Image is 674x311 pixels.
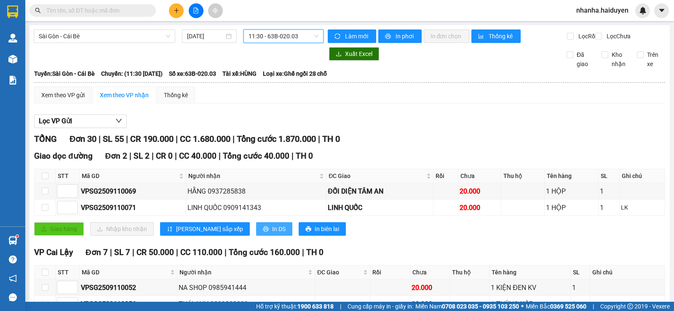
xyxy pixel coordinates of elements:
span: TỔNG [34,134,57,144]
span: Tài xế: HÙNG [222,69,257,78]
span: printer [385,33,392,40]
div: 1 KIỆN ĐEN KV [491,282,569,293]
span: Người nhận [188,171,318,181]
span: down [115,117,122,124]
span: ĐC Giao [329,171,425,181]
span: printer [305,226,311,233]
span: | [233,134,235,144]
span: Mã GD [82,268,168,277]
button: In đơn chọn [424,29,470,43]
span: Miền Nam [415,302,519,311]
button: Lọc VP Gửi [34,114,127,128]
span: [PERSON_NAME] sắp xếp [176,224,243,234]
div: Xem theo VP gửi [41,90,85,100]
button: file-add [189,3,203,18]
strong: 0708 023 035 - 0935 103 250 [442,303,519,310]
span: Thống kê [489,32,514,41]
div: LK [621,203,663,212]
span: nhanha.haiduyen [570,5,635,16]
span: download [336,51,342,58]
div: 1 [600,202,618,213]
span: SL 7 [114,247,130,257]
span: Hỗ trợ kỹ thuật: [256,302,334,311]
span: Mã GD [82,171,177,181]
div: 1 [600,186,618,197]
span: | [176,247,178,257]
span: CC 40.000 [179,151,217,161]
span: TH 0 [296,151,313,161]
button: sort-ascending[PERSON_NAME] sắp xếp [160,222,250,236]
span: In biên lai [315,224,339,234]
span: VP Cai Lậy [34,247,73,257]
th: Rồi [370,266,410,279]
button: uploadGiao hàng [34,222,84,236]
span: question-circle [9,255,17,263]
span: CR 190.000 [130,134,174,144]
div: 1 [572,282,588,293]
span: Xuất Excel [345,49,372,58]
span: message [9,293,17,301]
div: 1 HỘP [546,202,597,213]
div: ĐỐI DIỆN TÂM AN [328,186,432,197]
img: warehouse-icon [8,34,17,43]
span: Đã giao [573,50,595,69]
span: Lọc Chưa [603,32,632,41]
th: Ghi chú [620,169,665,183]
span: | [593,302,594,311]
span: sync [334,33,342,40]
span: ⚪️ [521,305,524,308]
span: aim [212,8,218,13]
th: Tên hàng [545,169,599,183]
th: Thu hộ [450,266,489,279]
div: 20.000 [460,186,500,197]
button: aim [208,3,223,18]
th: SL [599,169,619,183]
div: 20.000 [412,282,448,293]
div: Thống kê [164,90,188,100]
div: VPSG2509110069 [81,186,185,197]
th: Chưa [458,169,502,183]
span: | [176,134,178,144]
span: | [318,134,320,144]
span: | [225,247,227,257]
button: printerIn DS [256,222,292,236]
span: Tổng cước 160.000 [229,247,300,257]
span: Số xe: 63B-020.03 [169,69,216,78]
span: | [110,247,112,257]
div: 1 [572,299,588,309]
span: sort-ascending [167,226,173,233]
span: notification [9,274,17,282]
span: bar-chart [478,33,485,40]
th: SL [571,266,590,279]
span: caret-down [658,7,666,14]
span: plus [174,8,179,13]
button: bar-chartThống kê [471,29,521,43]
th: Rồi [433,169,458,183]
span: Người nhận [179,268,306,277]
div: THÁI ANH 0399822209 [179,299,313,309]
span: | [175,151,177,161]
div: 1 HỘP [546,186,597,197]
button: printerIn biên lai [299,222,346,236]
span: Chuyến: (11:30 [DATE]) [101,69,163,78]
span: | [99,134,101,144]
span: Tổng cước 40.000 [223,151,289,161]
input: 11/09/2025 [187,32,225,41]
img: warehouse-icon [8,55,17,64]
span: Làm mới [345,32,369,41]
span: Đơn 2 [105,151,128,161]
sup: 1 [16,235,19,237]
div: 1 THÙNG XỐP [491,299,569,309]
th: STT [56,266,80,279]
td: VPSG2509110071 [80,199,186,216]
span: Đơn 7 [86,247,108,257]
button: syncLàm mới [328,29,376,43]
span: Loại xe: Ghế ngồi 28 chỗ [263,69,327,78]
div: HẰNG 0937285838 [187,186,325,197]
td: VPSG2509110069 [80,183,186,199]
span: printer [263,226,269,233]
strong: 0369 525 060 [550,303,586,310]
span: Miền Bắc [526,302,586,311]
span: search [35,8,41,13]
button: printerIn phơi [378,29,422,43]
